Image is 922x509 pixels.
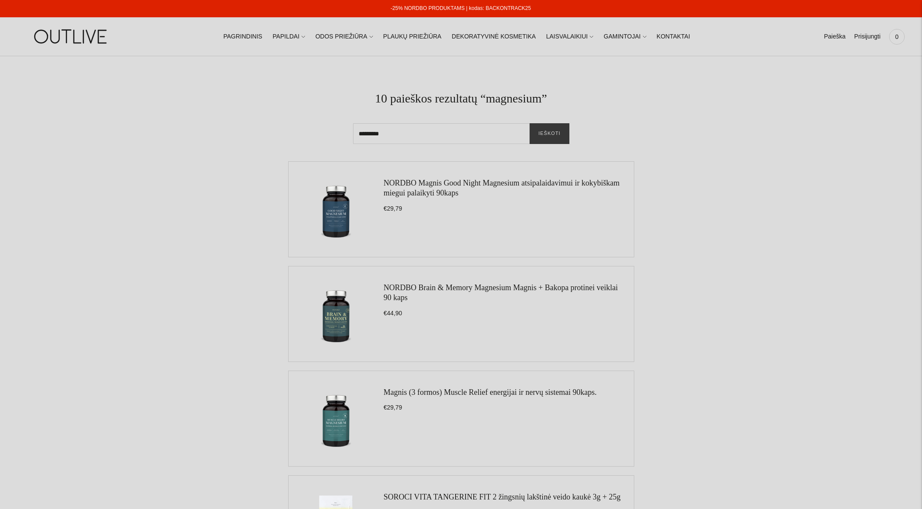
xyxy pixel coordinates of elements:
img: OUTLIVE [17,22,125,51]
a: PLAUKŲ PRIEŽIŪRA [383,27,442,46]
a: DEKORATYVINĖ KOSMETIKA [452,27,536,46]
span: €29,79 [384,404,402,411]
a: ODOS PRIEŽIŪRA [315,27,373,46]
a: Prisijungti [854,27,880,46]
a: -25% NORDBO PRODUKTAMS | kodas: BACKONTRACK25 [391,5,531,11]
a: LAISVALAIKIUI [546,27,593,46]
a: SOROCI VITA TANGERINE FIT 2 žingsnių lakštinė veido kaukė 3g + 25g [384,493,621,501]
a: GAMINTOJAI [604,27,646,46]
a: NORDBO Magnis Good Night Magnesium atsipalaidavimui ir kokybiškam miegui palaikyti 90kaps [384,179,620,197]
span: €44,90 [384,310,402,317]
a: PAGRINDINIS [223,27,262,46]
a: NORDBO Brain & Memory Magnesium Magnis + Bakopa protinei veiklai 90 kaps [384,283,618,302]
a: Paieška [824,27,845,46]
button: Ieškoti [530,123,569,144]
span: €29,79 [384,205,402,212]
span: 0 [891,31,903,43]
a: 0 [889,27,905,46]
a: KONTAKTAI [657,27,690,46]
h1: 10 paieškos rezultatų “magnesium” [35,91,887,106]
a: Magnis (3 formos) Muscle Relief energijai ir nervų sistemai 90kaps. [384,388,597,397]
a: PAPILDAI [273,27,305,46]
